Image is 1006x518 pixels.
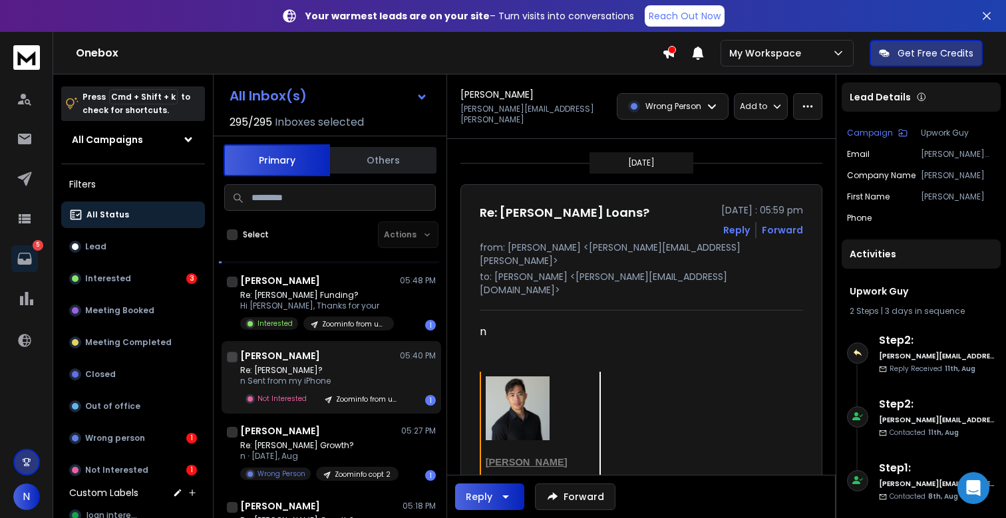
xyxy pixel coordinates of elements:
div: Reply [466,490,492,503]
p: Interested [257,319,293,328]
p: Press to check for shortcuts. [83,90,190,117]
a: [PERSON_NAME] [486,457,568,467]
div: 1 [425,395,436,406]
p: Closed [85,369,116,380]
div: 1 [186,465,197,475]
p: Upwork Guy [921,128,995,138]
p: from: [PERSON_NAME] <[PERSON_NAME][EMAIL_ADDRESS][PERSON_NAME]> [480,241,803,267]
span: 3 days in sequence [885,305,965,317]
p: Get Free Credits [898,47,973,60]
h6: Step 2 : [879,396,995,412]
p: Reply Received [890,364,975,374]
h6: Step 2 : [879,332,995,348]
p: [DATE] : 05:59 pm [721,203,803,217]
p: Re: [PERSON_NAME]? [240,365,400,376]
p: Out of office [85,401,140,412]
div: 1 [425,470,436,481]
button: Reply [723,223,750,237]
label: Select [243,229,269,240]
p: Interested [85,273,131,284]
h1: All Inbox(s) [230,89,307,102]
a: 5 [11,245,38,272]
button: Campaign [847,128,908,138]
button: Reply [455,483,524,510]
button: Get Free Credits [870,40,983,66]
h6: [PERSON_NAME][EMAIL_ADDRESS][DOMAIN_NAME] [879,479,995,489]
h3: Custom Labels [69,486,138,499]
p: 5 [33,240,43,251]
div: Open Intercom Messenger [957,472,989,504]
p: 05:48 PM [400,275,436,286]
img: AIorK4ygWjHpvrJRlrzfX_i0eh5-0HkgdDK7BAGMSrIznNBw3QzFYm-C1-0ID2LUbvqVGfhtLbpihRwHLZYh [486,376,550,440]
div: | [850,306,993,317]
p: First Name [847,192,890,202]
p: Reach Out Now [649,9,721,23]
button: All Inbox(s) [219,82,438,109]
p: [PERSON_NAME] [921,170,995,181]
p: n ᐧ [DATE], Aug [240,451,399,461]
p: [PERSON_NAME][EMAIL_ADDRESS][PERSON_NAME] [460,104,609,125]
h1: All Campaigns [72,133,143,146]
p: 05:40 PM [400,350,436,361]
p: Zoominfo from upwork guy maybe its a scam who knows [322,319,386,329]
p: Company Name [847,170,916,181]
p: Re: [PERSON_NAME] Growth? [240,440,399,451]
p: [PERSON_NAME] [921,192,995,202]
strong: Your warmest leads are on your site [305,9,490,23]
button: Lead [61,233,205,260]
p: All Status [86,209,129,220]
button: All Status [61,201,205,228]
p: Wrong person [85,433,145,444]
h1: [PERSON_NAME] [240,349,320,362]
p: Re: [PERSON_NAME] Funding? [240,290,394,301]
h3: Inboxes selected [275,114,364,130]
button: Not Interested1 [61,457,205,483]
p: Lead [85,241,106,252]
button: Wrong person1 [61,425,205,452]
p: Meeting Completed [85,337,172,348]
h6: [PERSON_NAME][EMAIL_ADDRESS][DOMAIN_NAME] [879,415,995,425]
p: Not Interested [85,465,148,475]
button: Closed [61,361,205,388]
p: My Workspace [729,47,806,60]
img: logo [13,45,40,70]
p: Wrong Person [645,101,701,112]
p: Phone [847,213,872,223]
span: 2 Steps [850,305,879,317]
p: Hi [PERSON_NAME], Thanks for your [240,301,394,311]
p: to: [PERSON_NAME] <[PERSON_NAME][EMAIL_ADDRESS][DOMAIN_NAME]> [480,270,803,297]
h1: [PERSON_NAME] [240,274,320,287]
span: 11th, Aug [945,364,975,374]
h3: Filters [61,175,205,194]
p: 05:18 PM [403,501,436,511]
p: Contacted [890,428,959,438]
p: Contacted [890,491,958,501]
p: [DATE] [628,158,655,168]
div: n [480,324,792,340]
p: Zoominfo copt 2 [335,469,391,479]
button: Out of office [61,393,205,420]
p: Add to [740,101,767,112]
div: 3 [186,273,197,284]
span: Cmd + Shift + k [109,89,178,104]
button: N [13,483,40,510]
h1: [PERSON_NAME] [240,424,320,438]
div: 1 [186,433,197,444]
p: [PERSON_NAME][EMAIL_ADDRESS][PERSON_NAME] [921,149,995,160]
div: Forward [762,223,803,237]
h1: [PERSON_NAME] [240,499,320,513]
button: Interested3 [61,265,205,292]
p: Email [847,149,870,160]
span: 8th, Aug [928,491,958,501]
p: Wrong Person [257,469,305,479]
p: Zoominfo from upwork guy maybe its a scam who knows [336,394,400,404]
span: CEO & Co-Founder [486,473,571,484]
div: 1 [425,320,436,330]
span: 11th, Aug [928,428,959,438]
h1: [PERSON_NAME] [460,88,534,101]
a: Reach Out Now [645,5,725,27]
button: Meeting Completed [61,329,205,356]
h1: Re: [PERSON_NAME] Loans? [480,203,649,222]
